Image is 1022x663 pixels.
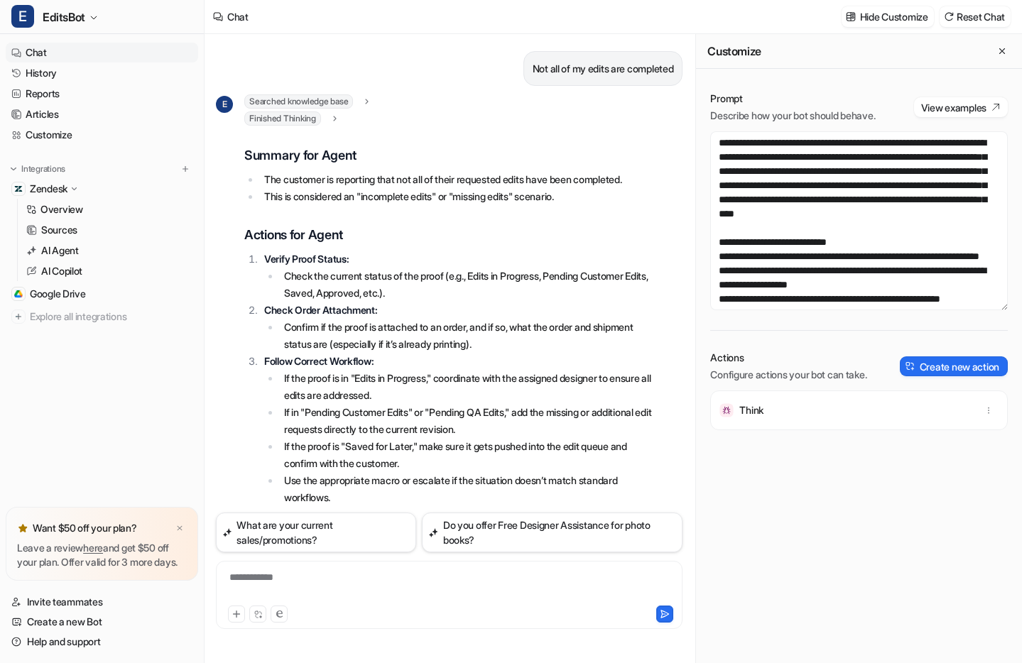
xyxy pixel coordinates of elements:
span: E [216,96,233,113]
img: Zendesk [14,185,23,193]
a: AI Agent [21,241,198,261]
button: Create new action [900,356,1008,376]
p: Not all of my edits are completed [533,60,674,77]
img: menu_add.svg [180,164,190,174]
a: Sources [21,220,198,240]
p: Actions [710,351,866,365]
li: If in "Pending Customer Edits" or "Pending QA Edits," add the missing or additional edit requests... [280,404,660,438]
p: AI Copilot [41,264,82,278]
button: Integrations [6,162,70,176]
button: Hide Customize [842,6,934,27]
a: Overview [21,199,198,219]
strong: Verify Proof Status: [264,253,349,265]
h2: Customize [707,44,761,58]
p: Sources [41,223,77,237]
li: If the proof is "Saved for Later," make sure it gets pushed into the edit queue and confirm with ... [280,438,660,472]
p: Think [739,403,763,417]
a: Explore all integrations [6,307,198,327]
li: Confirm if the proof is attached to an order, and if so, what the order and shipment status are (... [280,319,660,353]
a: Chat [6,43,198,62]
p: Leave a review and get $50 off your plan. Offer valid for 3 more days. [17,541,187,569]
button: Do you offer Free Designer Assistance for photo books? [422,513,683,552]
a: Reports [6,84,198,104]
img: x [175,524,184,533]
span: EditsBot [43,7,85,27]
a: Google DriveGoogle Drive [6,284,198,304]
img: Google Drive [14,290,23,298]
a: Help and support [6,632,198,652]
a: Customize [6,125,198,145]
img: reset [944,11,954,22]
span: E [11,5,34,28]
p: Describe how your bot should behave. [710,109,875,123]
button: Reset Chat [940,6,1011,27]
h3: Summary for Agent [244,146,660,165]
p: AI Agent [41,243,79,258]
p: Hide Customize [860,9,928,24]
a: History [6,63,198,83]
strong: Check Order Attachment: [264,304,378,316]
button: View examples [914,97,1008,117]
p: Zendesk [30,182,67,196]
a: AI Copilot [21,261,198,281]
img: explore all integrations [11,309,26,324]
img: star [17,522,28,534]
li: If the proof is in "Edits in Progress," coordinate with the assigned designer to ensure all edits... [280,370,660,404]
a: here [83,542,103,554]
strong: Follow Correct Workflow: [264,355,374,367]
div: Chat [227,9,249,24]
span: Google Drive [30,287,86,301]
li: Check the current status of the proof (e.g., Edits in Progress, Pending Customer Edits, Saved, Ap... [280,268,660,302]
span: Explore all integrations [30,305,192,328]
span: Searched knowledge base [244,94,353,109]
span: Finished Thinking [244,111,321,126]
button: Close flyout [994,43,1011,60]
p: Overview [40,202,83,217]
p: Want $50 off your plan? [33,521,137,535]
li: Use the appropriate macro or escalate if the situation doesn’t match standard workflows. [280,472,660,506]
li: This is considered an "incomplete edits" or "missing edits" scenario. [260,188,660,205]
a: Invite teammates [6,592,198,612]
img: create-action-icon.svg [906,361,915,371]
li: The customer is reporting that not all of their requested edits have been completed. [260,171,660,188]
img: expand menu [9,164,18,174]
a: Articles [6,104,198,124]
button: What are your current sales/promotions? [216,513,416,552]
h3: Actions for Agent [244,225,660,245]
a: Create a new Bot [6,612,198,632]
p: Integrations [21,163,65,175]
p: Configure actions your bot can take. [710,368,866,382]
img: Think icon [719,403,734,417]
p: Prompt [710,92,875,106]
img: customize [846,11,856,22]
